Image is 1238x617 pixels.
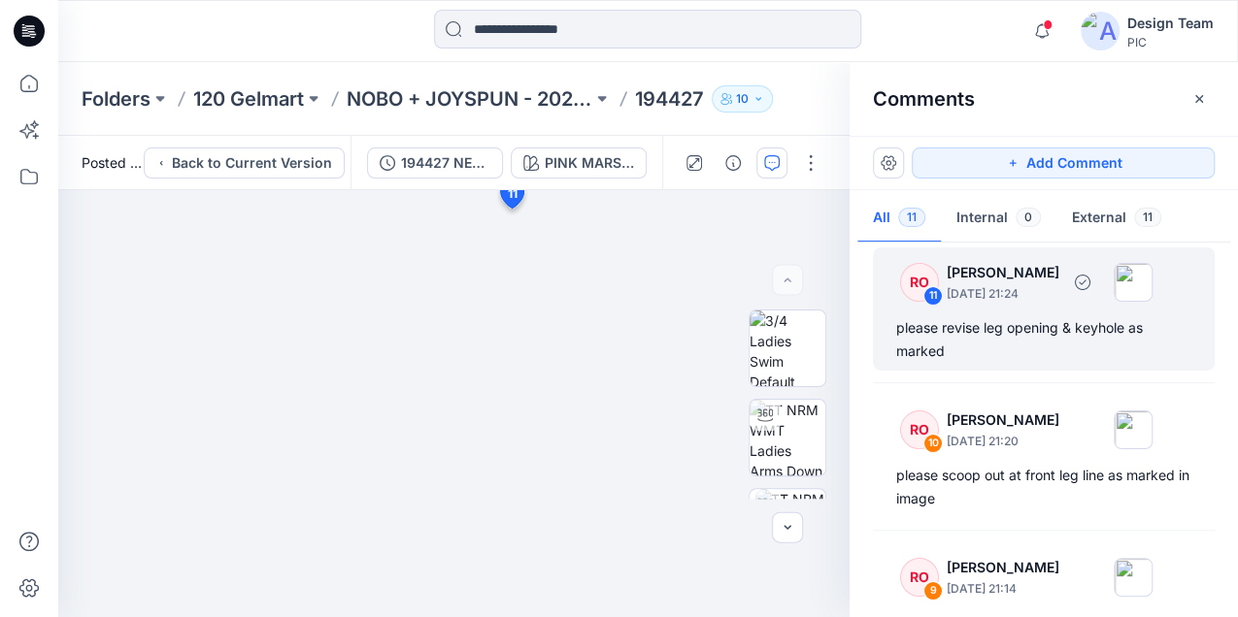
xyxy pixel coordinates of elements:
[736,88,749,110] p: 10
[898,208,925,227] span: 11
[635,85,704,113] p: 194427
[923,286,943,306] div: 11
[1056,194,1177,244] button: External
[900,410,939,449] div: RO
[545,152,634,174] div: PINK MARSHMALLOW
[923,581,943,601] div: 9
[712,85,773,113] button: 10
[900,263,939,302] div: RO
[750,400,825,475] img: TT NRM WMT Ladies Arms Down
[367,147,503,179] button: 194427 NEW PATTERN
[82,85,151,113] a: Folders
[401,152,490,174] div: 194427 NEW PATTERN
[947,261,1059,284] p: [PERSON_NAME]
[947,579,1059,599] p: [DATE] 21:14
[941,194,1056,244] button: Internal
[896,316,1191,363] div: please revise leg opening & keyhole as marked
[755,489,825,565] img: TT NRM WMT Ladies T-Pose
[896,464,1191,510] div: please scoop out at front leg line as marked in image
[857,194,941,244] button: All
[750,310,825,386] img: 3/4 Ladies Swim Default
[511,147,647,179] button: PINK MARSHMALLOW
[1127,12,1214,35] div: Design Team
[1134,208,1161,227] span: 11
[193,85,304,113] a: 120 Gelmart
[947,432,1059,451] p: [DATE] 21:20
[912,147,1215,179] button: Add Comment
[1081,12,1120,50] img: avatar
[1016,208,1041,227] span: 0
[82,152,144,173] span: Posted [DATE] 14:35 by
[347,85,592,113] a: NOBO + JOYSPUN - 20250912_120_GC
[923,434,943,453] div: 10
[718,147,749,179] button: Details
[947,556,1059,579] p: [PERSON_NAME]
[947,408,1059,432] p: [PERSON_NAME]
[873,87,975,111] h2: Comments
[144,147,345,179] button: Back to Current Version
[947,284,1059,304] p: [DATE] 21:24
[900,558,939,597] div: RO
[1127,35,1214,49] div: PIC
